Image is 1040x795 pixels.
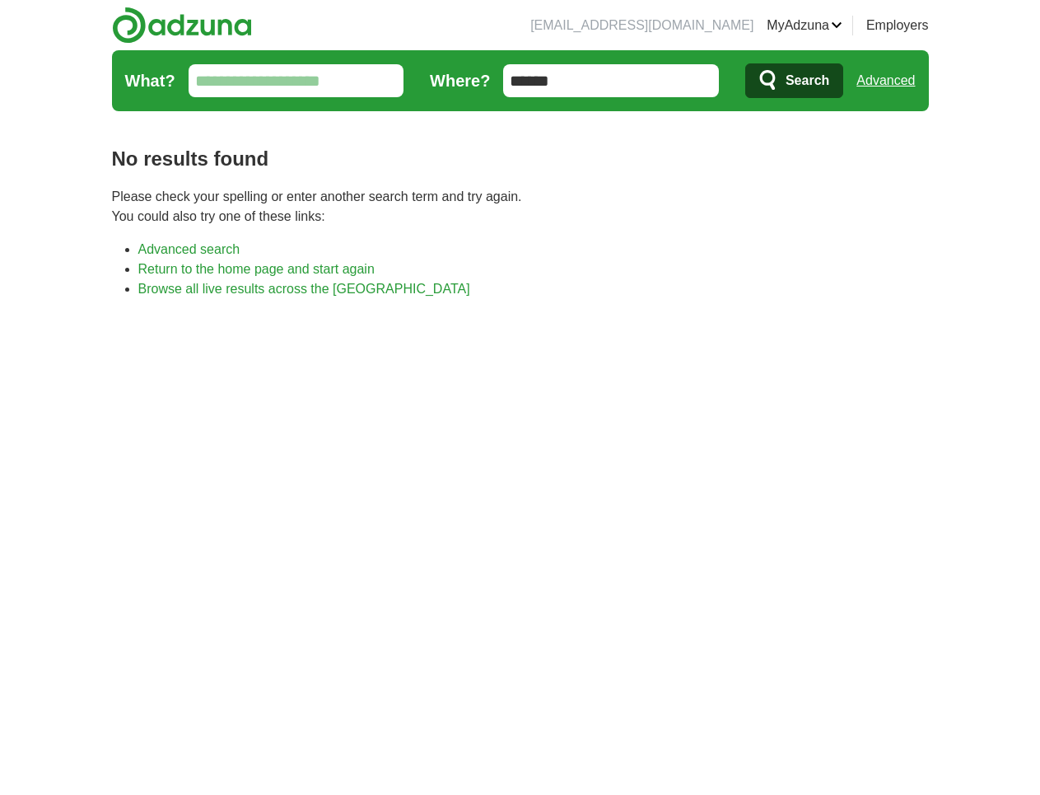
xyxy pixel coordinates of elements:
[138,282,470,296] a: Browse all live results across the [GEOGRAPHIC_DATA]
[112,144,929,174] h1: No results found
[112,7,252,44] img: Adzuna logo
[866,16,929,35] a: Employers
[125,68,175,93] label: What?
[530,16,753,35] li: [EMAIL_ADDRESS][DOMAIN_NAME]
[745,63,843,98] button: Search
[430,68,490,93] label: Where?
[767,16,842,35] a: MyAdzuna
[138,242,240,256] a: Advanced search
[112,187,929,227] p: Please check your spelling or enter another search term and try again. You could also try one of ...
[786,64,829,97] span: Search
[856,64,915,97] a: Advanced
[138,262,375,276] a: Return to the home page and start again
